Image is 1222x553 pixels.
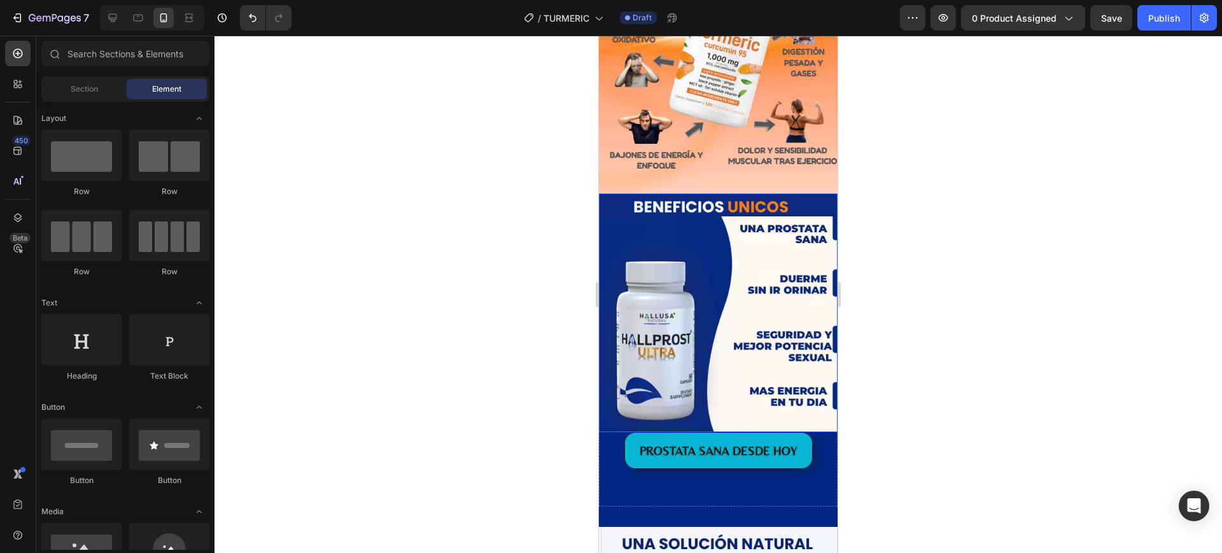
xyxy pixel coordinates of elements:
span: Toggle open [189,501,209,522]
span: Text [41,297,57,309]
span: Media [41,506,64,517]
span: 0 product assigned [972,11,1057,25]
span: Save [1101,13,1122,24]
div: Undo/Redo [240,5,291,31]
div: Row [41,186,122,197]
span: / [538,11,541,25]
input: Search Sections & Elements [41,41,209,66]
button: 7 [5,5,95,31]
span: Layout [41,113,66,124]
div: 450 [12,136,31,146]
button: Save [1090,5,1132,31]
span: Button [41,402,65,413]
div: Heading [41,370,122,382]
span: Toggle open [189,108,209,129]
p: 7 [83,10,89,25]
div: Row [129,266,209,277]
span: Toggle open [189,397,209,417]
div: Button [129,475,209,486]
span: Section [71,83,98,95]
div: Button [41,475,122,486]
div: Row [129,186,209,197]
button: Publish [1137,5,1191,31]
div: Publish [1148,11,1180,25]
div: Beta [10,233,31,243]
span: Draft [633,12,652,24]
button: 0 product assigned [961,5,1085,31]
span: Element [152,83,181,95]
span: Toggle open [189,293,209,313]
iframe: Design area [599,36,838,553]
div: Row [41,266,122,277]
div: Text Block [129,370,209,382]
span: TURMERIC [544,11,589,25]
div: Open Intercom Messenger [1179,491,1209,521]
